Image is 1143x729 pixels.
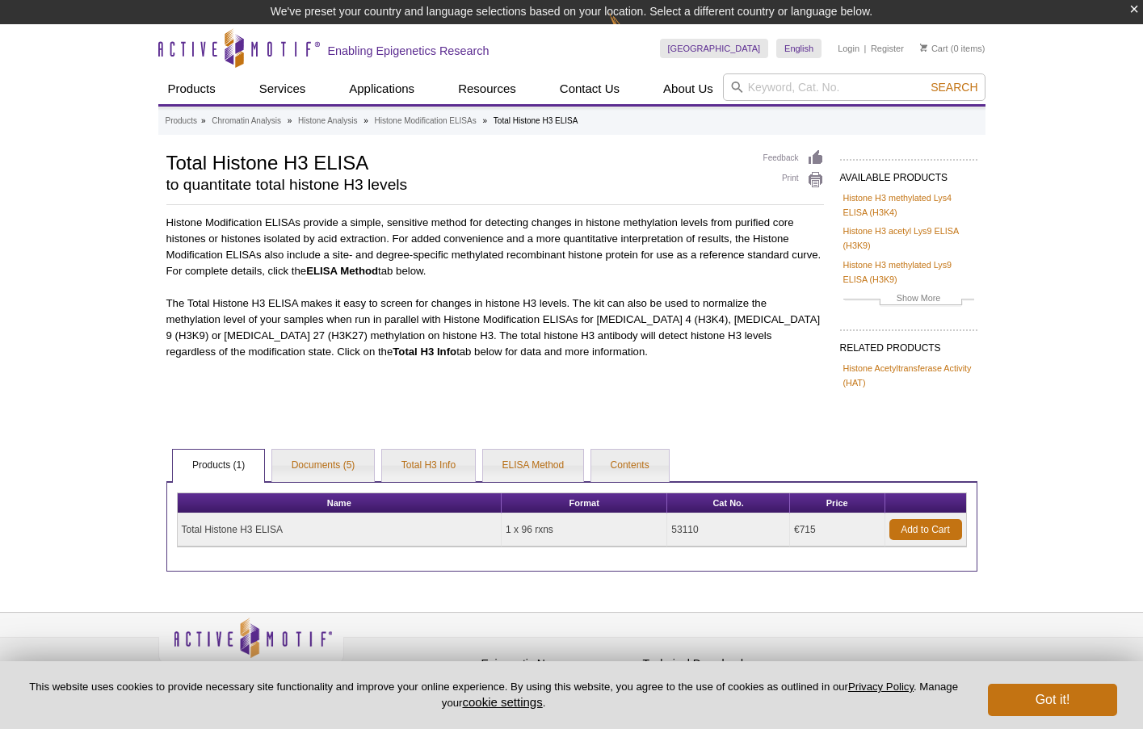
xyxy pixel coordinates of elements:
[298,114,357,128] a: Histone Analysis
[843,258,974,287] a: Histone H3 methylated Lys9 ELISA (H3K9)
[920,44,927,52] img: Your Cart
[763,149,824,167] a: Feedback
[166,114,197,128] a: Products
[158,73,225,104] a: Products
[871,43,904,54] a: Register
[166,149,747,174] h1: Total Histone H3 ELISA
[843,291,974,309] a: Show More
[462,695,542,709] button: cookie settings
[848,681,914,693] a: Privacy Policy
[481,657,635,671] h4: Epigenetic News
[363,116,368,125] li: »
[667,513,790,547] td: 53110
[840,159,977,188] h2: AVAILABLE PRODUCTS
[667,493,790,513] th: Cat No.
[609,12,652,50] img: Change Here
[393,346,456,358] strong: Total H3 Info
[178,513,502,547] td: Total Histone H3 ELISA
[494,116,578,125] li: Total Histone H3 ELISA
[838,43,859,54] a: Login
[790,513,885,547] td: €715
[920,39,985,58] li: (0 items)
[166,178,747,192] h2: to quantitate total histone H3 levels
[643,657,796,671] h4: Technical Downloads
[166,295,824,360] p: The Total Histone H3 ELISA makes it easy to screen for changes in histone H3 levels. The kit can ...
[26,680,961,710] p: This website uses cookies to provide necessary site functionality and improve your online experie...
[931,81,977,94] span: Search
[352,655,415,679] a: Privacy Policy
[843,191,974,220] a: Histone H3 methylated Lys4 ELISA (H3K4)
[723,73,985,101] input: Keyword, Cat. No.
[382,450,475,482] a: Total H3 Info
[502,493,667,513] th: Format
[339,73,424,104] a: Applications
[178,493,502,513] th: Name
[763,171,824,189] a: Print
[988,684,1117,716] button: Got it!
[864,39,867,58] li: |
[805,641,926,677] table: Click to Verify - This site chose Symantec SSL for secure e-commerce and confidential communicati...
[173,450,264,482] a: Products (1)
[272,450,375,482] a: Documents (5)
[653,73,723,104] a: About Us
[250,73,316,104] a: Services
[926,80,982,94] button: Search
[288,116,292,125] li: »
[776,39,822,58] a: English
[483,450,584,482] a: ELISA Method
[166,215,824,279] p: Histone Modification ELISAs provide a simple, sensitive method for detecting changes in histone m...
[920,43,948,54] a: Cart
[201,116,206,125] li: »
[375,114,477,128] a: Histone Modification ELISAs
[306,265,378,277] strong: ELISA Method
[790,493,885,513] th: Price
[158,613,344,678] img: Active Motif,
[448,73,526,104] a: Resources
[482,116,487,125] li: »
[889,519,962,540] a: Add to Cart
[502,513,667,547] td: 1 x 96 rxns
[843,224,974,253] a: Histone H3 acetyl Lys9 ELISA (H3K9)
[550,73,629,104] a: Contact Us
[843,361,974,390] a: Histone Acetyltransferase Activity (HAT)
[840,329,977,358] h2: RELATED PRODUCTS
[212,114,281,128] a: Chromatin Analysis
[328,44,490,58] h2: Enabling Epigenetics Research
[591,450,669,482] a: Contents
[660,39,769,58] a: [GEOGRAPHIC_DATA]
